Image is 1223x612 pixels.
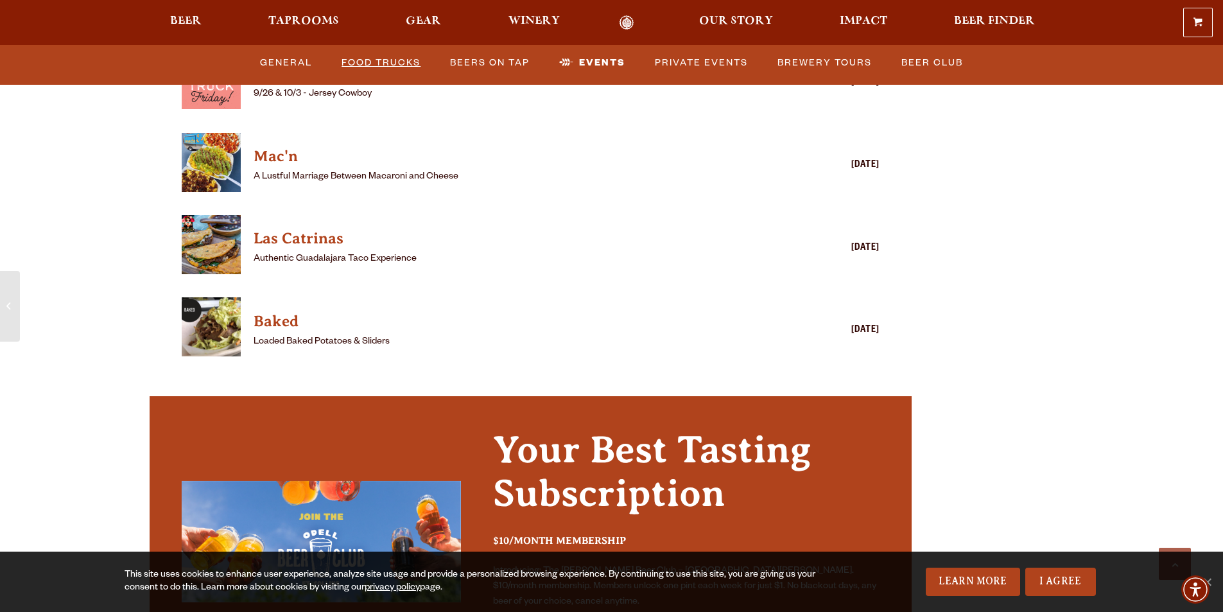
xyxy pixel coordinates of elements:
a: Scroll to top [1159,548,1191,580]
a: Taprooms [260,15,347,30]
a: Food Trucks [336,48,426,78]
a: I Agree [1025,568,1096,596]
a: View Las Catrinas details (opens in a new window) [182,215,241,281]
p: 9/26 & 10/3 - Jersey Cowboy [254,87,771,102]
a: View Las Catrinas details (opens in a new window) [254,226,771,252]
div: Accessibility Menu [1181,575,1210,604]
a: Odell Home [603,15,651,30]
div: [DATE] [777,158,880,173]
a: General [255,48,317,78]
a: Beer Club [896,48,968,78]
h3: $10/month membership [493,534,880,558]
a: Learn More [926,568,1020,596]
a: Impact [831,15,896,30]
a: Our Story [691,15,781,30]
a: Beer [162,15,210,30]
span: Gear [406,16,441,26]
div: [DATE] [777,323,880,338]
a: Private Events [650,48,753,78]
h4: Mac'n [254,146,771,167]
a: privacy policy [365,583,420,593]
img: thumbnail food truck [182,297,241,356]
p: A Lustful Marriage Between Macaroni and Cheese [254,170,771,185]
div: [DATE] [777,241,880,256]
a: Gear [397,15,449,30]
span: Beer [170,16,202,26]
div: This site uses cookies to enhance user experience, analyze site usage and provide a personalized ... [125,569,820,595]
a: View Mac'n details (opens in a new window) [254,144,771,170]
h2: Your Best Tasting Subscription [493,428,880,529]
img: thumbnail food truck [182,133,241,192]
a: Beer Finder [946,15,1043,30]
h4: Baked [254,311,771,332]
span: Impact [840,16,887,26]
span: Winery [508,16,560,26]
span: Beer Finder [954,16,1035,26]
p: Loaded Baked Potatoes & Sliders [254,335,771,350]
h4: Las Catrinas [254,229,771,249]
span: Our Story [699,16,773,26]
a: View Baked details (opens in a new window) [182,297,241,363]
a: Beers on Tap [445,48,535,78]
img: thumbnail food truck [182,215,241,274]
a: View Mac'n details (opens in a new window) [182,133,241,199]
a: View Baked details (opens in a new window) [254,309,771,335]
a: Brewery Tours [772,48,877,78]
p: Authentic Guadalajara Taco Experience [254,252,771,267]
a: Winery [500,15,568,30]
span: Taprooms [268,16,339,26]
a: Events [554,48,630,78]
img: Internal Promo Images [182,481,461,602]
